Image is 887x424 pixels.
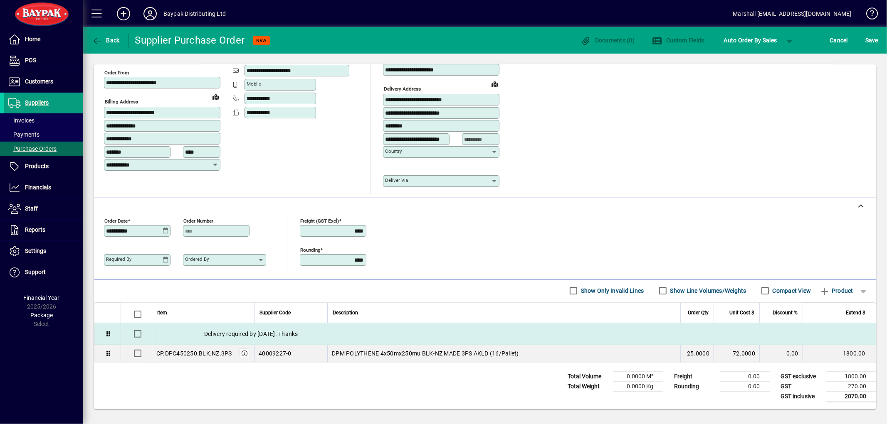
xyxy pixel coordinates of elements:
mat-label: Order date [104,218,128,223]
button: Auto Order By Sales [720,33,781,48]
span: Package [30,312,53,319]
td: 1800.00 [826,371,876,381]
a: Staff [4,199,83,219]
span: Staff [25,205,38,212]
span: Supplier Code [259,308,291,317]
td: Freight [670,371,720,381]
div: Baypak Distributing Ltd [163,7,226,20]
span: NEW [256,38,267,43]
span: Extend $ [846,308,865,317]
mat-label: Required by [106,256,131,262]
a: Financials [4,177,83,198]
span: Invoices [8,117,35,124]
span: Item [157,308,167,317]
a: POS [4,50,83,71]
td: 72.0000 [714,345,759,362]
td: 0.00 [759,345,803,362]
a: Customers [4,71,83,92]
span: Financial Year [24,294,60,301]
td: Total Volume [563,371,613,381]
button: Documents (0) [578,33,637,48]
a: Invoices [4,113,83,127]
span: POS [25,57,36,64]
button: Cancel [828,33,850,48]
td: 40009227-0 [254,345,327,362]
mat-label: Order from [104,70,129,76]
td: 0.0000 M³ [613,371,663,381]
span: ave [865,34,878,47]
span: Auto Order By Sales [724,34,777,47]
span: Reports [25,226,45,233]
span: DPM POLYTHENE 4x50mx250mu BLK-NZ MADE 3PS AKLD (16/Pallet) [332,349,519,358]
a: Payments [4,127,83,142]
span: Custom Fields [652,37,704,44]
span: Back [92,37,120,44]
span: S [865,37,869,44]
mat-label: Mobile [247,81,261,87]
span: Description [333,308,358,317]
a: Settings [4,241,83,262]
td: 270.00 [826,381,876,391]
a: Support [4,262,83,283]
button: Add [110,6,137,21]
a: Products [4,156,83,177]
td: 0.0000 Kg [613,381,663,391]
div: Supplier Purchase Order [135,34,245,47]
span: Financials [25,184,51,191]
td: 1800.00 [803,345,876,362]
td: Total Weight [563,381,613,391]
td: GST [776,381,826,391]
div: CP.DPC450250.BLK.NZ.3PS [156,349,232,358]
mat-label: Country [385,148,402,154]
td: Rounding [670,381,720,391]
span: Customers [25,78,53,85]
span: Unit Cost $ [729,308,754,317]
mat-label: Order number [183,218,213,223]
a: Home [4,29,83,50]
mat-label: Rounding [300,247,320,252]
span: Home [25,36,40,42]
span: Product [820,284,853,297]
mat-label: Freight (GST excl) [300,218,339,223]
label: Show Only Invalid Lines [579,287,644,295]
span: Order Qty [688,308,709,317]
td: 25.0000 [680,345,714,362]
span: Cancel [830,34,848,47]
td: GST inclusive [776,391,826,402]
td: 2070.00 [826,391,876,402]
a: Reports [4,220,83,240]
app-page-header-button: Back [83,33,129,48]
button: Back [90,33,122,48]
label: Show Line Volumes/Weights [669,287,746,295]
span: Payments [8,131,40,138]
a: View on map [488,77,502,91]
span: Settings [25,248,46,254]
button: Product [815,283,857,298]
label: Compact View [771,287,811,295]
button: Custom Fields [650,33,707,48]
span: Purchase Orders [8,145,57,152]
a: View on map [209,90,222,103]
span: Products [25,163,49,169]
td: GST exclusive [776,371,826,381]
mat-label: Ordered by [185,256,209,262]
a: Knowledge Base [860,2,877,29]
span: Discount % [773,308,798,317]
td: 0.00 [720,381,770,391]
a: Purchase Orders [4,142,83,156]
td: 0.00 [720,371,770,381]
button: Profile [137,6,163,21]
mat-label: Deliver via [385,177,408,183]
span: Suppliers [25,99,49,106]
button: Save [863,33,880,48]
div: Marshall [EMAIL_ADDRESS][DOMAIN_NAME] [733,7,852,20]
span: Support [25,269,46,275]
span: Documents (0) [581,37,635,44]
div: Delivery required by [DATE]. Thanks [152,323,876,345]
